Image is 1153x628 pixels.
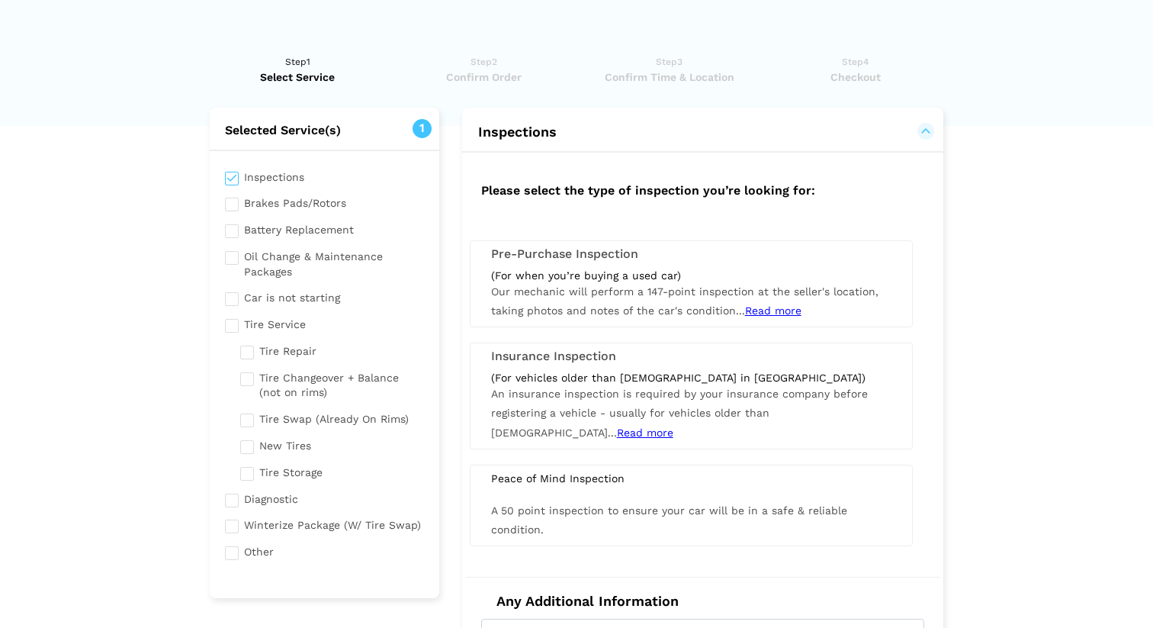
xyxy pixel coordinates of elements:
a: Step4 [767,54,943,85]
span: Confirm Order [396,69,572,85]
span: Checkout [767,69,943,85]
a: Step1 [210,54,386,85]
h3: Insurance Inspection [491,349,891,363]
span: Read more [745,304,801,317]
span: Select Service [210,69,386,85]
span: An insurance inspection is required by your insurance company before registering a vehicle - usua... [491,388,868,438]
div: Peace of Mind Inspection [480,472,903,485]
span: Our mechanic will perform a 147-point inspection at the seller's location, taking photos and note... [491,285,878,317]
h3: Pre-Purchase Inspection [491,247,891,261]
span: Read more [617,427,673,439]
span: A 50 point inspection to ensure your car will be in a safe & reliable condition. [491,504,847,536]
button: Inspections [477,123,928,141]
span: Confirm Time & Location [581,69,757,85]
span: 1 [413,119,432,138]
h2: Please select the type of inspection you’re looking for: [466,168,939,210]
a: Step3 [581,54,757,85]
h4: Any Additional Information [481,593,924,610]
div: (For when you’re buying a used car) [491,269,891,282]
div: (For vehicles older than [DEMOGRAPHIC_DATA] in [GEOGRAPHIC_DATA]) [491,371,891,385]
h2: Selected Service(s) [210,123,439,138]
a: Step2 [396,54,572,85]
